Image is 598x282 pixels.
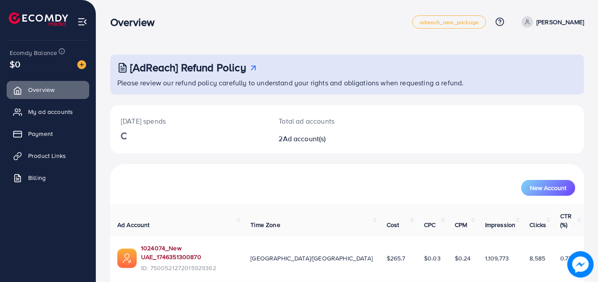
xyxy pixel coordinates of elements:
[530,185,566,191] span: New Account
[7,169,89,187] a: Billing
[10,48,57,57] span: Ecomdy Balance
[560,212,572,229] span: CTR (%)
[529,220,546,229] span: Clicks
[279,135,376,143] h2: 2
[28,107,73,116] span: My ad accounts
[10,58,20,70] span: $0
[121,116,257,126] p: [DATE] spends
[424,254,441,263] span: $0.03
[250,254,373,263] span: [GEOGRAPHIC_DATA]/[GEOGRAPHIC_DATA]
[567,251,594,278] img: image
[560,254,572,263] span: 0.77
[424,220,435,229] span: CPC
[28,151,66,160] span: Product Links
[141,244,236,262] a: 1024074_New UAE_1746351300870
[455,254,471,263] span: $0.24
[141,264,236,272] span: ID: 7500521272015929362
[485,254,509,263] span: 1,109,773
[283,134,326,143] span: Ad account(s)
[117,77,579,88] p: Please review our refund policy carefully to understand your rights and obligations when requesti...
[7,103,89,121] a: My ad accounts
[412,15,486,29] a: adreach_new_package
[28,129,53,138] span: Payment
[279,116,376,126] p: Total ad accounts
[110,16,162,29] h3: Overview
[529,254,545,263] span: 8,585
[7,147,89,165] a: Product Links
[117,249,137,268] img: ic-ads-acc.e4c84228.svg
[250,220,280,229] span: Time Zone
[536,17,584,27] p: [PERSON_NAME]
[9,12,68,26] img: logo
[117,220,150,229] span: Ad Account
[130,61,246,74] h3: [AdReach] Refund Policy
[77,17,87,27] img: menu
[455,220,467,229] span: CPM
[420,19,478,25] span: adreach_new_package
[28,173,46,182] span: Billing
[485,220,516,229] span: Impression
[521,180,575,196] button: New Account
[387,220,399,229] span: Cost
[518,16,584,28] a: [PERSON_NAME]
[28,85,54,94] span: Overview
[7,125,89,143] a: Payment
[7,81,89,99] a: Overview
[77,60,86,69] img: image
[387,254,405,263] span: $265.7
